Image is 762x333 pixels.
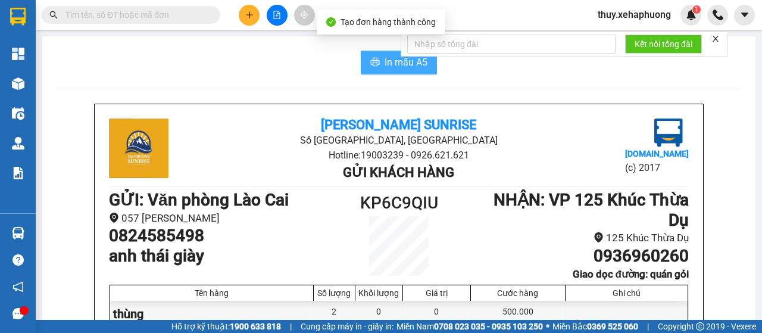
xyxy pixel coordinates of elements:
span: thuy.xehaphuong [588,7,680,22]
span: environment [594,232,604,242]
img: warehouse-icon [12,107,24,120]
button: Kết nối tổng đài [625,35,702,54]
span: 1 [694,5,698,14]
span: environment [109,213,119,223]
div: 500.000 [471,301,566,328]
div: Giá trị [406,288,467,298]
img: phone-icon [713,10,723,20]
strong: 0708 023 035 - 0935 103 250 [434,322,543,331]
b: GỬI : Văn phòng Lào Cai [109,190,289,210]
sup: 1 [692,5,701,14]
h1: 0824585498 [109,226,326,246]
b: Giao dọc đường: quán gỏi [573,268,689,280]
img: logo.jpg [654,119,683,147]
h1: anh thái giày [109,246,326,266]
div: Tên hàng [113,288,310,298]
h1: 0936960260 [471,246,689,266]
img: logo-vxr [10,8,26,26]
span: search [49,11,58,19]
li: (c) 2017 [625,160,689,175]
span: | [647,320,649,333]
div: Số lượng [317,288,352,298]
span: Cung cấp máy in - giấy in: [301,320,394,333]
span: Hỗ trợ kỹ thuật: [171,320,281,333]
span: aim [300,11,308,19]
button: plus [239,5,260,26]
strong: 0369 525 060 [587,322,638,331]
div: 2 [314,301,355,328]
li: Hotline: 19003239 - 0926.621.621 [205,148,592,163]
span: question-circle [13,254,24,266]
li: 057 [PERSON_NAME] [109,210,326,226]
span: ⚪️ [546,324,549,329]
span: caret-down [739,10,750,20]
li: Số [GEOGRAPHIC_DATA], [GEOGRAPHIC_DATA] [205,133,592,148]
div: 0 [355,301,403,328]
b: NHẬN : VP 125 Khúc Thừa Dụ [494,190,689,230]
button: file-add [267,5,288,26]
span: notification [13,281,24,292]
span: In mẫu A5 [385,55,427,70]
div: Khối lượng [358,288,399,298]
span: printer [370,57,380,69]
img: warehouse-icon [12,227,24,239]
span: file-add [273,11,281,19]
button: printerIn mẫu A5 [361,51,437,74]
span: Kết nối tổng đài [635,38,692,51]
span: Miền Bắc [552,320,638,333]
span: copyright [696,322,704,331]
strong: 1900 633 818 [230,322,281,331]
img: dashboard-icon [12,48,24,60]
div: Ghi chú [569,288,685,298]
span: message [13,308,24,319]
span: check-circle [326,17,336,27]
span: | [290,320,292,333]
img: icon-new-feature [686,10,697,20]
span: close [711,35,720,43]
div: Cước hàng [474,288,562,298]
span: Miền Nam [396,320,543,333]
button: caret-down [734,5,755,26]
input: Nhập số tổng đài [407,35,616,54]
img: warehouse-icon [12,77,24,90]
img: solution-icon [12,167,24,179]
div: 0 [403,301,471,328]
span: Tạo đơn hàng thành công [341,17,436,27]
b: [PERSON_NAME] Sunrise [321,117,476,132]
li: 125 Khúc Thừa Dụ [471,230,689,246]
input: Tìm tên, số ĐT hoặc mã đơn [65,8,206,21]
button: aim [294,5,315,26]
img: warehouse-icon [12,137,24,150]
img: logo.jpg [109,119,168,178]
h1: KP6C9QIU [326,190,471,216]
div: thùng [110,301,314,328]
span: plus [245,11,254,19]
b: Gửi khách hàng [343,165,454,180]
b: [DOMAIN_NAME] [625,149,689,158]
